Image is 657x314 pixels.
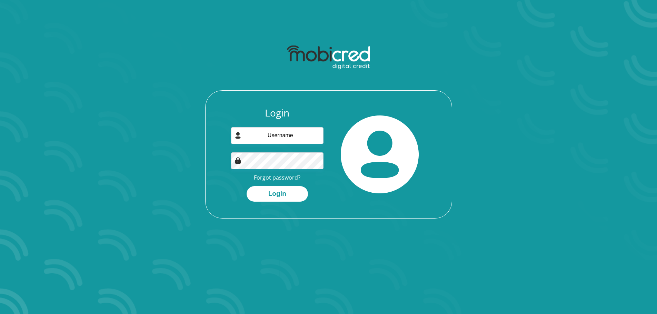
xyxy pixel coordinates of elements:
img: mobicred logo [287,45,370,70]
input: Username [231,127,323,144]
img: Image [235,157,241,164]
button: Login [247,186,308,202]
img: user-icon image [235,132,241,139]
h3: Login [231,107,323,119]
a: Forgot password? [254,174,300,181]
